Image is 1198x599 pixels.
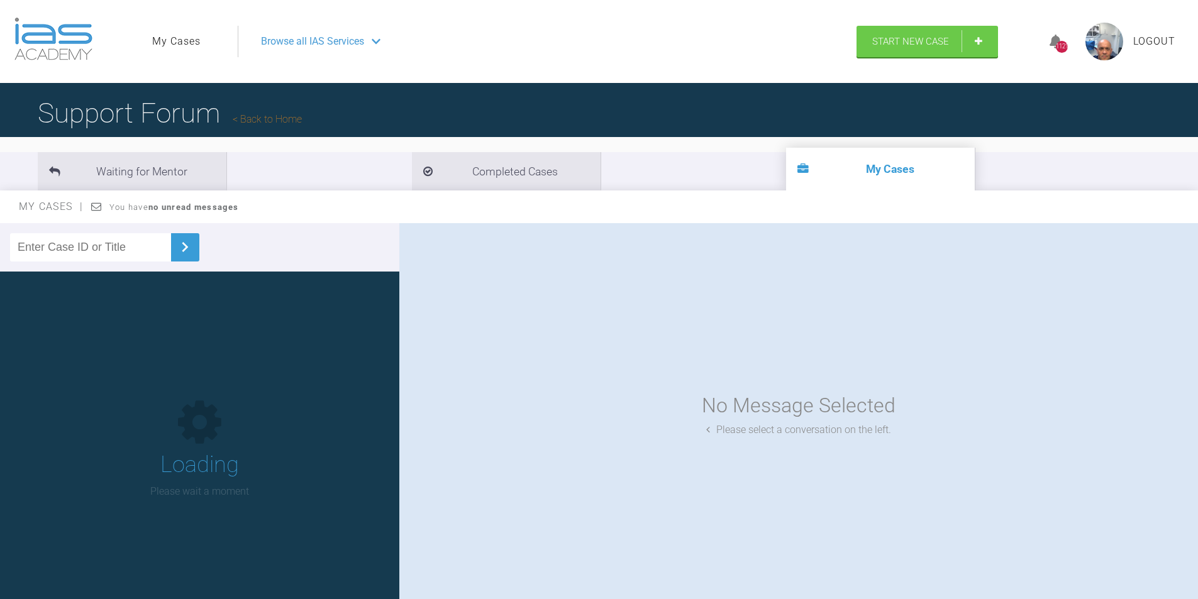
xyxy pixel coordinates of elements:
a: Logout [1133,33,1175,50]
img: profile.png [1085,23,1123,60]
li: Completed Cases [412,152,601,190]
div: No Message Selected [702,390,896,422]
a: Start New Case [857,26,998,57]
li: My Cases [786,148,975,190]
span: You have [109,202,238,212]
img: logo-light.3e3ef733.png [14,18,92,60]
a: My Cases [152,33,201,50]
span: Start New Case [872,36,949,47]
p: Please wait a moment [150,483,249,500]
div: Please select a conversation on the left. [706,422,891,438]
h1: Loading [160,447,239,483]
a: Back to Home [233,113,302,125]
li: Waiting for Mentor [38,152,226,190]
strong: no unread messages [148,202,238,212]
h1: Support Forum [38,91,302,135]
div: 1121 [1056,41,1068,53]
img: chevronRight.28bd32b0.svg [175,237,195,257]
span: My Cases [19,201,84,212]
span: Browse all IAS Services [261,33,364,50]
input: Enter Case ID or Title [10,233,171,261]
